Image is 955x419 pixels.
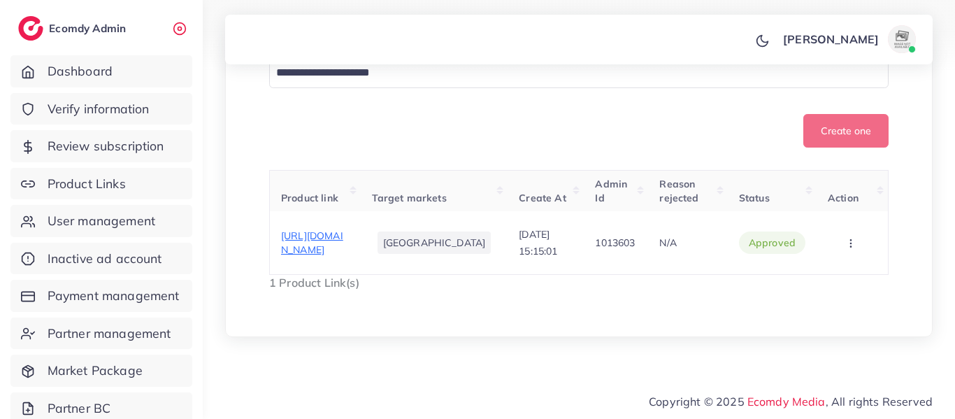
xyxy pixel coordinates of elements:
span: Status [739,192,770,204]
span: Target markets [372,192,447,204]
button: Create one [803,114,889,148]
h2: Ecomdy Admin [49,22,129,35]
span: Dashboard [48,62,113,80]
span: 1 Product Link(s) [269,276,359,290]
span: Partner management [48,325,171,343]
span: Market Package [48,362,143,380]
span: Reason rejected [659,178,698,204]
a: [PERSON_NAME]avatar [775,25,921,53]
span: N/A [659,236,676,249]
a: Dashboard [10,55,192,87]
span: Verify information [48,100,150,118]
span: Partner BC [48,399,111,418]
p: [PERSON_NAME] [783,31,879,48]
a: Partner management [10,318,192,350]
span: User management [48,212,155,230]
li: [GEOGRAPHIC_DATA] [378,232,491,254]
img: logo [18,16,43,41]
a: Inactive ad account [10,243,192,275]
p: [DATE] 15:15:01 [519,226,573,260]
a: logoEcomdy Admin [18,16,129,41]
span: , All rights Reserved [826,393,933,410]
span: Inactive ad account [48,250,162,268]
span: [URL][DOMAIN_NAME] [281,229,343,256]
span: Action [828,192,859,204]
input: Search for option [271,62,870,84]
span: approved [749,236,796,250]
span: Admin Id [595,178,627,204]
span: Product Links [48,175,126,193]
a: Ecomdy Media [747,395,826,409]
span: Review subscription [48,137,164,155]
a: Market Package [10,355,192,387]
span: Create At [519,192,566,204]
a: Review subscription [10,130,192,162]
span: Copyright © 2025 [649,393,933,410]
a: Payment management [10,280,192,312]
div: Search for option [269,58,889,88]
a: Product Links [10,168,192,200]
a: User management [10,205,192,237]
span: Payment management [48,287,180,305]
img: avatar [888,25,916,53]
a: Verify information [10,93,192,125]
span: Product link [281,192,338,204]
p: 1013603 [595,234,635,251]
